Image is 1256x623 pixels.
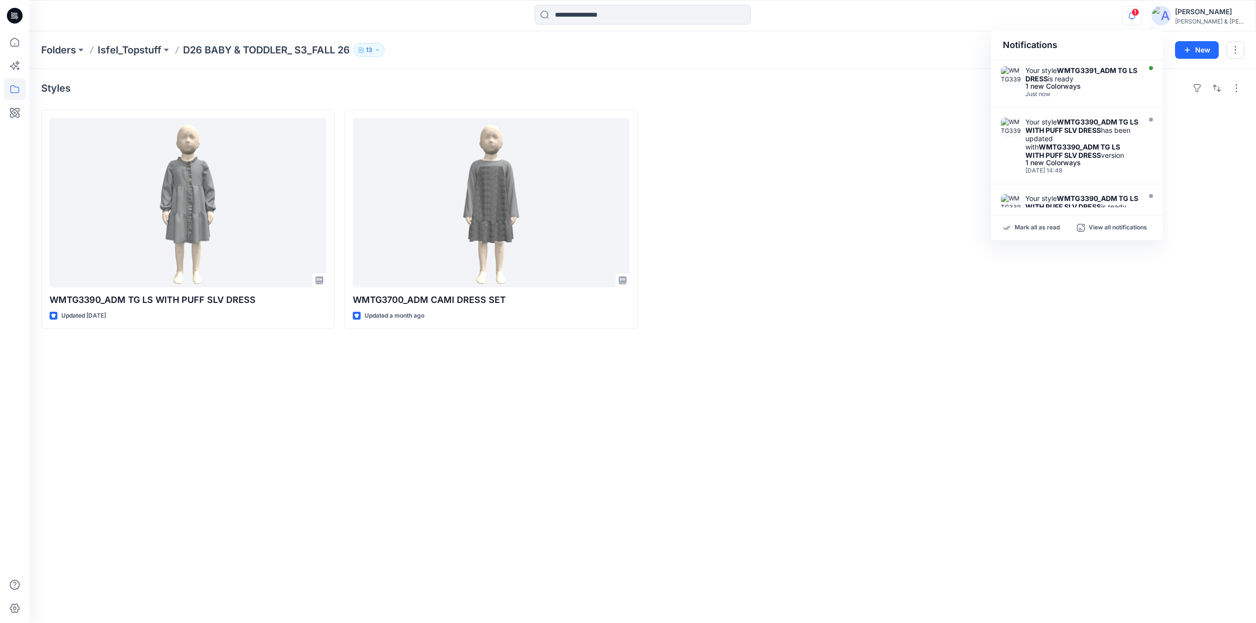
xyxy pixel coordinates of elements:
[41,82,71,94] h4: Styles
[1015,224,1060,232] p: Mark all as read
[1001,66,1020,86] img: WMTG3391_ADM TG LS DRESS
[1025,118,1138,159] div: Your style has been updated with version
[1025,159,1138,166] div: 1 new Colorways
[1025,83,1138,90] div: 1 new Colorways
[991,30,1163,60] div: Notifications
[183,43,350,57] p: D26 BABY & TODDLER_ S3_FALL 26
[1001,118,1020,137] img: WMTG3390_ADM TG LS WITH PUFF SLV DRESS
[1025,194,1138,211] strong: WMTG3390_ADM TG LS WITH PUFF SLV DRESS
[1001,194,1020,214] img: WMTG3390_ADM TG LS WITH PUFF SLV DRESS
[1151,6,1171,25] img: avatar
[1025,91,1138,98] div: Wednesday, August 27, 2025 18:49
[50,118,326,287] a: WMTG3390_ADM TG LS WITH PUFF SLV DRESS
[353,293,629,307] p: WMTG3700_ADM CAMI DRESS SET
[1089,224,1147,232] p: View all notifications
[1025,66,1138,83] div: Your style is ready
[1025,194,1138,211] div: Your style is ready
[354,43,385,57] button: 13
[1175,41,1219,59] button: New
[61,311,106,321] p: Updated [DATE]
[1025,167,1138,174] div: Tuesday, August 19, 2025 14:48
[353,118,629,287] a: WMTG3700_ADM CAMI DRESS SET
[365,311,424,321] p: Updated a month ago
[1175,18,1244,25] div: [PERSON_NAME] & [PERSON_NAME]
[1175,6,1244,18] div: [PERSON_NAME]
[1025,66,1137,83] strong: WMTG3391_ADM TG LS DRESS
[98,43,161,57] a: Isfel_Topstuff
[50,293,326,307] p: WMTG3390_ADM TG LS WITH PUFF SLV DRESS
[1025,118,1138,134] strong: WMTG3390_ADM TG LS WITH PUFF SLV DRESS
[1025,143,1120,159] strong: WMTG3390_ADM TG LS WITH PUFF SLV DRESS
[1131,8,1139,16] span: 1
[41,43,76,57] a: Folders
[366,45,372,55] p: 13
